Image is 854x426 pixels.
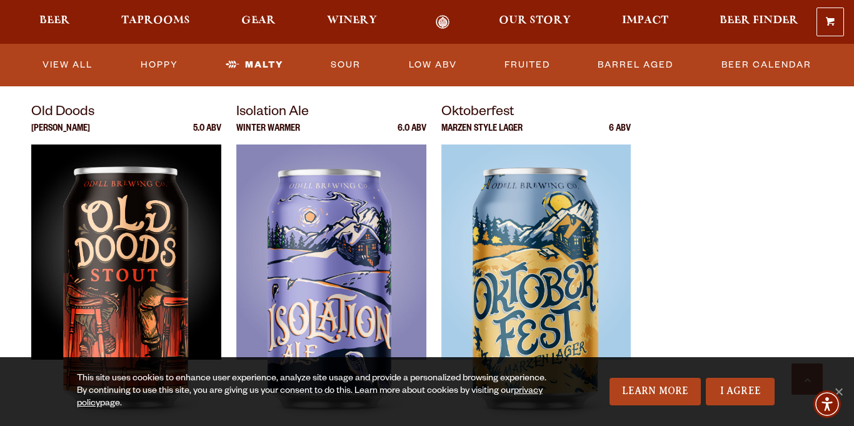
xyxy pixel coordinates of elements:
[121,16,190,26] span: Taprooms
[441,102,631,124] p: Oktoberfest
[38,51,98,79] a: View All
[113,15,198,29] a: Taprooms
[136,51,183,79] a: Hoppy
[319,15,385,29] a: Winery
[236,124,300,145] p: Winter Warmer
[39,16,70,26] span: Beer
[236,102,426,124] p: Isolation Ale
[31,15,78,29] a: Beer
[77,387,543,409] a: privacy policy
[614,15,676,29] a: Impact
[491,15,579,29] a: Our Story
[720,16,798,26] span: Beer Finder
[610,378,701,405] a: Learn More
[711,15,806,29] a: Beer Finder
[813,390,841,418] div: Accessibility Menu
[500,51,555,79] a: Fruited
[716,51,816,79] a: Beer Calendar
[31,124,90,145] p: [PERSON_NAME]
[499,16,571,26] span: Our Story
[419,15,466,29] a: Odell Home
[609,124,631,145] p: 6 ABV
[221,51,288,79] a: Malty
[327,16,377,26] span: Winery
[241,16,276,26] span: Gear
[398,124,426,145] p: 6.0 ABV
[31,102,221,124] p: Old Doods
[441,124,523,145] p: Marzen Style Lager
[404,51,462,79] a: Low ABV
[593,51,678,79] a: Barrel Aged
[193,124,221,145] p: 5.0 ABV
[77,373,552,410] div: This site uses cookies to enhance user experience, analyze site usage and provide a personalized ...
[706,378,775,405] a: I Agree
[326,51,366,79] a: Sour
[622,16,668,26] span: Impact
[233,15,284,29] a: Gear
